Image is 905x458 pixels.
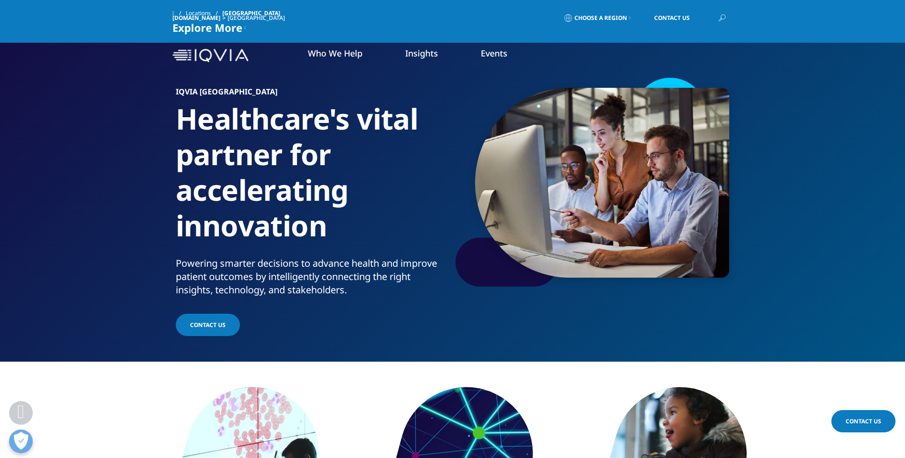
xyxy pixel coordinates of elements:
[252,33,733,78] nav: Primary
[190,321,226,329] span: Contact Us
[176,314,240,336] a: Contact Us
[176,257,449,297] div: Powering smarter decisions to advance health and improve patient outcomes by intelligently connec...
[831,410,895,432] a: Contact Us
[172,14,220,22] a: [DOMAIN_NAME]
[405,47,438,59] a: Insights
[308,47,362,59] a: Who We Help
[574,14,627,22] span: Choose a Region
[846,417,881,425] span: Contact Us
[176,88,449,101] h6: IQVIA [GEOGRAPHIC_DATA]
[640,7,704,29] a: Contact Us
[475,88,729,278] img: 2362team-and-computer-in-collaboration-teamwork-and-meeting-at-desk.jpg
[176,101,449,257] h1: Healthcare's vital partner for accelerating innovation
[481,47,507,59] a: Events
[654,15,690,21] span: Contact Us
[228,14,289,22] div: [GEOGRAPHIC_DATA]
[9,430,33,453] button: Open Preferences
[172,49,248,63] img: IQVIA Healthcare Information Technology and Pharma Clinical Research Company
